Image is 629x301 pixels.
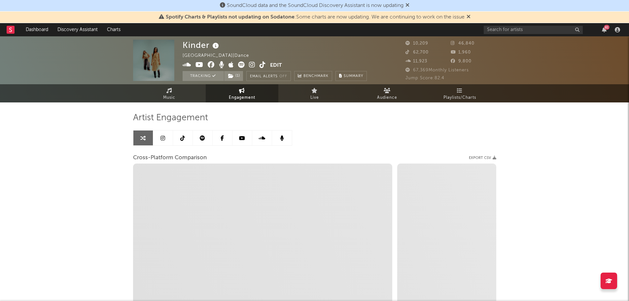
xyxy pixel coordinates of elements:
[227,3,403,8] span: SoundCloud data and the SoundCloud Discovery Assistant is now updating
[310,94,319,102] span: Live
[133,154,207,162] span: Cross-Platform Comparison
[21,23,53,36] a: Dashboard
[405,76,444,80] span: Jump Score: 82.4
[405,68,469,72] span: 67,369 Monthly Listeners
[183,71,224,81] button: Tracking
[469,156,496,160] button: Export CSV
[303,72,329,80] span: Benchmark
[163,94,175,102] span: Music
[133,84,206,102] a: Music
[166,15,295,20] span: Spotify Charts & Playlists not updating on Sodatone
[484,26,583,34] input: Search for artists
[229,94,255,102] span: Engagement
[451,41,474,46] span: 46,840
[344,74,363,78] span: Summary
[451,59,472,63] span: 9,800
[405,59,427,63] span: 11,923
[405,50,429,55] span: 62,700
[405,3,409,8] span: Dismiss
[183,40,221,51] div: Kinder
[206,84,278,102] a: Engagement
[405,41,428,46] span: 10,209
[377,94,397,102] span: Audience
[451,50,471,55] span: 1,960
[278,84,351,102] a: Live
[270,61,282,70] button: Edit
[102,23,125,36] a: Charts
[133,114,208,122] span: Artist Engagement
[224,71,243,81] button: (1)
[604,25,610,30] div: 81
[351,84,424,102] a: Audience
[294,71,332,81] a: Benchmark
[424,84,496,102] a: Playlists/Charts
[602,27,607,32] button: 81
[53,23,102,36] a: Discovery Assistant
[335,71,367,81] button: Summary
[443,94,476,102] span: Playlists/Charts
[246,71,291,81] button: Email AlertsOff
[467,15,471,20] span: Dismiss
[224,71,243,81] span: ( 1 )
[183,52,257,60] div: [GEOGRAPHIC_DATA] | Dance
[166,15,465,20] span: : Some charts are now updating. We are continuing to work on the issue
[279,75,287,78] em: Off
